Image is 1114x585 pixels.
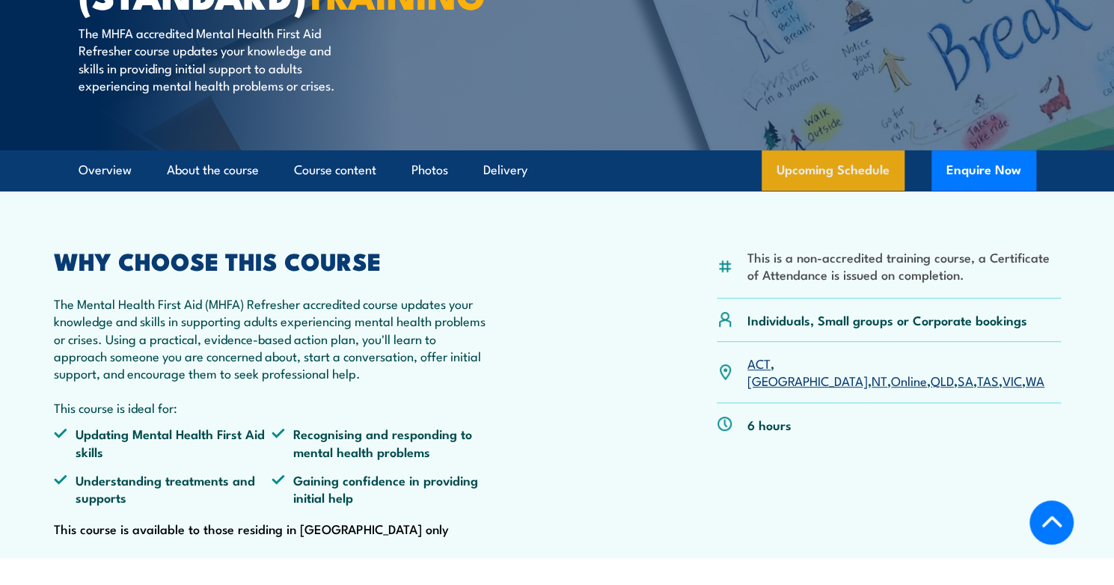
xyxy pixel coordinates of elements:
a: Photos [411,150,448,190]
li: Updating Mental Health First Aid skills [54,425,272,460]
a: NT [872,371,887,389]
li: Recognising and responding to mental health problems [272,425,490,460]
h2: WHY CHOOSE THIS COURSE [54,250,491,271]
a: Course content [294,150,376,190]
a: Overview [79,150,132,190]
a: Upcoming Schedule [762,150,905,191]
p: This course is ideal for: [54,399,491,416]
a: About the course [167,150,259,190]
p: 6 hours [747,416,792,433]
li: Gaining confidence in providing initial help [272,471,490,506]
p: Individuals, Small groups or Corporate bookings [747,311,1027,328]
a: [GEOGRAPHIC_DATA] [747,371,868,389]
p: , , , , , , , , [747,355,1061,390]
a: VIC [1003,371,1022,389]
a: TAS [977,371,999,389]
a: ACT [747,354,771,372]
div: This course is available to those residing in [GEOGRAPHIC_DATA] only [54,250,491,540]
a: Online [891,371,927,389]
p: The Mental Health First Aid (MHFA) Refresher accredited course updates your knowledge and skills ... [54,295,491,382]
a: WA [1026,371,1044,389]
p: The MHFA accredited Mental Health First Aid Refresher course updates your knowledge and skills in... [79,24,352,94]
li: Understanding treatments and supports [54,471,272,506]
a: SA [958,371,973,389]
li: This is a non-accredited training course, a Certificate of Attendance is issued on completion. [747,248,1061,284]
a: Delivery [483,150,527,190]
a: QLD [931,371,954,389]
button: Enquire Now [931,150,1036,191]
